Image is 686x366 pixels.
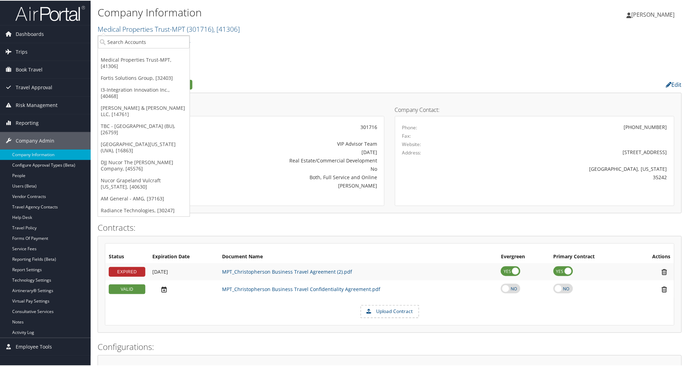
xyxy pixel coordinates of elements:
[16,78,52,96] span: Travel Approval
[109,266,145,276] div: EXPIRED
[658,268,671,275] i: Remove Contract
[98,204,190,216] a: Radiance Technologies, [30247]
[395,106,674,112] h4: Company Contact:
[402,140,421,147] label: Website:
[16,114,39,131] span: Reporting
[204,148,377,155] div: [DATE]
[219,250,497,262] th: Document Name
[204,181,377,189] div: [PERSON_NAME]
[105,106,384,112] h4: Account Details:
[213,24,240,33] span: , [ 41306 ]
[632,10,675,18] span: [PERSON_NAME]
[98,174,190,192] a: Nucor Grapeland Vulcraft [US_STATE], [40630]
[16,43,28,60] span: Trips
[471,148,668,155] div: [STREET_ADDRESS]
[149,250,219,262] th: Expiration Date
[402,148,421,155] label: Address:
[105,250,149,262] th: Status
[15,5,85,21] img: airportal-logo.png
[204,173,377,180] div: Both, Full Service and Online
[624,123,667,130] div: [PHONE_NUMBER]
[98,24,240,33] a: Medical Properties Trust-MPT
[98,120,190,138] a: TBC - [GEOGRAPHIC_DATA] (BU), [26759]
[98,192,190,204] a: AM General - AMG, [37163]
[627,3,682,24] a: [PERSON_NAME]
[98,221,682,233] h2: Contracts:
[16,60,43,78] span: Book Travel
[152,285,215,292] div: Add/Edit Date
[204,156,377,163] div: Real Estate/Commercial Development
[16,96,58,113] span: Risk Management
[98,156,190,174] a: DJJ Nucor The [PERSON_NAME] Company, [45576]
[16,25,44,42] span: Dashboards
[471,173,668,180] div: 35242
[152,268,168,274] span: [DATE]
[550,250,632,262] th: Primary Contract
[222,285,380,292] a: MPT_Christopherson Business Travel Confidentiality Agreement.pdf
[98,101,190,120] a: [PERSON_NAME] & [PERSON_NAME] LLC, [14761]
[402,132,411,139] label: Fax:
[497,250,550,262] th: Evergreen
[98,5,487,19] h1: Company Information
[187,24,213,33] span: ( 301716 )
[98,83,190,101] a: I3-Integration Innovation Inc., [40468]
[98,53,190,71] a: Medical Properties Trust-MPT, [41306]
[361,305,419,317] label: Upload Contract
[204,139,377,147] div: VIP Advisor Team
[98,78,483,90] h2: Company Profile:
[98,340,682,352] h2: Configurations:
[666,80,682,88] a: Edit
[204,165,377,172] div: No
[222,268,352,274] a: MPT_Christopherson Business Travel Agreement (2).pdf
[98,71,190,83] a: Fortis Solutions Group, [32403]
[16,337,52,355] span: Employee Tools
[98,138,190,156] a: [GEOGRAPHIC_DATA][US_STATE] (UVA), [16863]
[204,123,377,130] div: 301716
[109,284,145,293] div: VALID
[152,268,215,274] div: Add/Edit Date
[16,131,54,149] span: Company Admin
[632,250,674,262] th: Actions
[98,35,190,48] input: Search Accounts
[658,285,671,292] i: Remove Contract
[471,165,668,172] div: [GEOGRAPHIC_DATA], [US_STATE]
[402,123,418,130] label: Phone:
